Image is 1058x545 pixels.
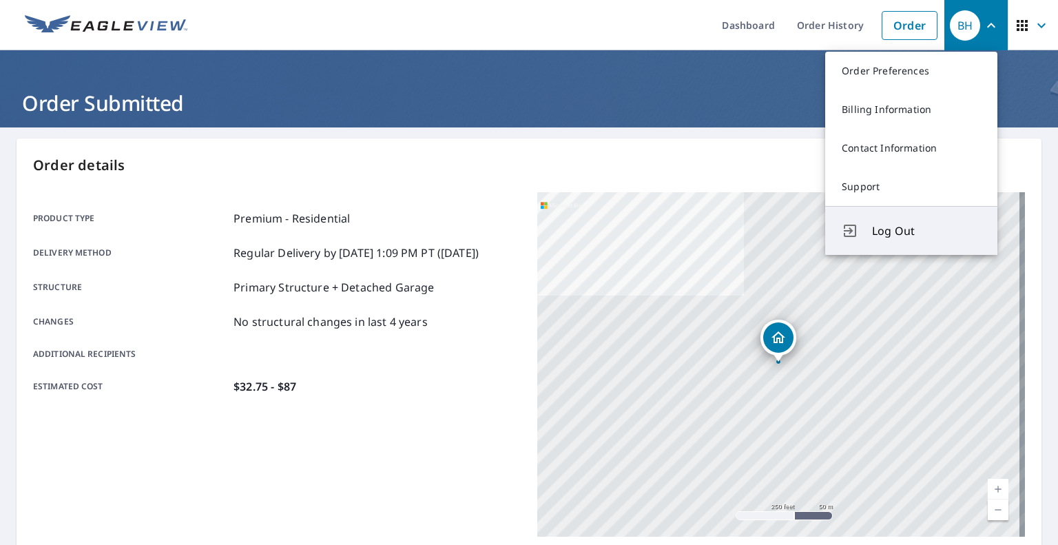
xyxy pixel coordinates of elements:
[825,90,997,129] a: Billing Information
[825,52,997,90] a: Order Preferences
[33,378,228,395] p: Estimated cost
[234,313,428,330] p: No structural changes in last 4 years
[950,10,980,41] div: BH
[234,378,296,395] p: $32.75 - $87
[33,313,228,330] p: Changes
[825,167,997,206] a: Support
[33,279,228,296] p: Structure
[988,500,1008,520] a: Current Level 17, Zoom Out
[882,11,937,40] a: Order
[988,479,1008,500] a: Current Level 17, Zoom In
[33,155,1025,176] p: Order details
[25,15,187,36] img: EV Logo
[33,348,228,360] p: Additional recipients
[33,245,228,261] p: Delivery method
[17,89,1041,117] h1: Order Submitted
[234,245,479,261] p: Regular Delivery by [DATE] 1:09 PM PT ([DATE])
[33,210,228,227] p: Product type
[760,320,796,362] div: Dropped pin, building 1, Residential property, 2066 Dundee Ln Johnstown, PA 15905
[872,223,981,239] span: Log Out
[825,206,997,255] button: Log Out
[234,210,350,227] p: Premium - Residential
[234,279,434,296] p: Primary Structure + Detached Garage
[825,129,997,167] a: Contact Information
